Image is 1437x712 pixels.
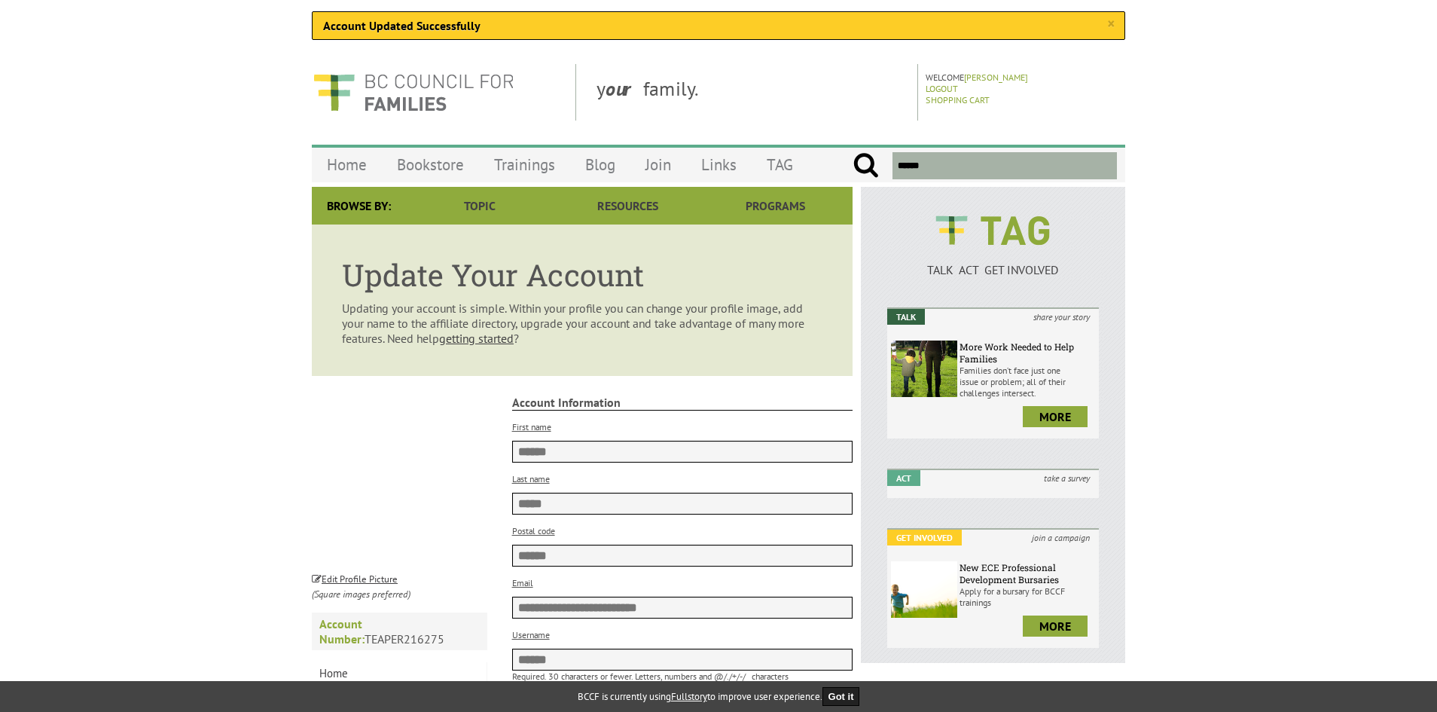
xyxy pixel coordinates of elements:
em: Get Involved [887,530,962,545]
p: Required. 30 characters or fewer. Letters, numbers and @/./+/-/_ characters [512,671,853,682]
a: Trainings [479,147,570,182]
a: more [1023,616,1088,637]
em: Act [887,470,920,486]
a: [PERSON_NAME] [964,72,1028,83]
em: Talk [887,309,925,325]
a: Join [630,147,686,182]
strong: Account Information [512,395,853,411]
i: (Square images preferred) [312,588,410,600]
i: join a campaign [1023,530,1099,545]
div: Account Updated Successfully [312,11,1125,40]
h6: New ECE Professional Development Bursaries [960,561,1095,585]
label: First name [512,421,551,432]
div: Browse By: [312,187,406,225]
a: Edit Profile Picture [312,570,398,585]
h1: Update Your Account [342,255,822,295]
a: Resources [554,187,701,225]
label: Postal code [512,525,555,536]
p: Apply for a bursary for BCCF trainings [960,585,1095,608]
h6: More Work Needed to Help Families [960,341,1095,365]
a: Links [686,147,752,182]
i: share your story [1024,309,1099,325]
article: Updating your account is simple. Within your profile you can change your profile image, add your ... [312,225,853,376]
button: Got it [822,687,860,706]
small: Edit Profile Picture [312,573,398,585]
a: Home [312,662,487,685]
p: Families don’t face just one issue or problem; all of their challenges intersect. [960,365,1095,399]
img: BCCF's TAG Logo [925,202,1060,259]
label: Email [512,577,533,588]
a: Bookstore [382,147,479,182]
a: TALK ACT GET INVOLVED [887,247,1099,277]
a: Fullstory [671,690,707,703]
a: Home [312,147,382,182]
p: TEAPER216275 [312,613,487,650]
a: Shopping Cart [926,94,990,105]
a: Blog [570,147,630,182]
strong: our [606,76,643,101]
input: Submit [853,152,879,179]
i: take a survey [1035,470,1099,486]
a: getting started [439,331,514,346]
a: Topic [406,187,554,225]
label: Username [512,629,550,640]
p: Welcome [926,72,1121,83]
p: TALK ACT GET INVOLVED [887,262,1099,277]
a: Logout [926,83,958,94]
strong: Account Number: [319,616,365,646]
a: × [1107,17,1114,32]
div: y family. [584,64,918,121]
label: Last name [512,473,550,484]
img: BC Council for FAMILIES [312,64,515,121]
a: Programs [702,187,850,225]
a: more [1023,406,1088,427]
a: TAG [752,147,808,182]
